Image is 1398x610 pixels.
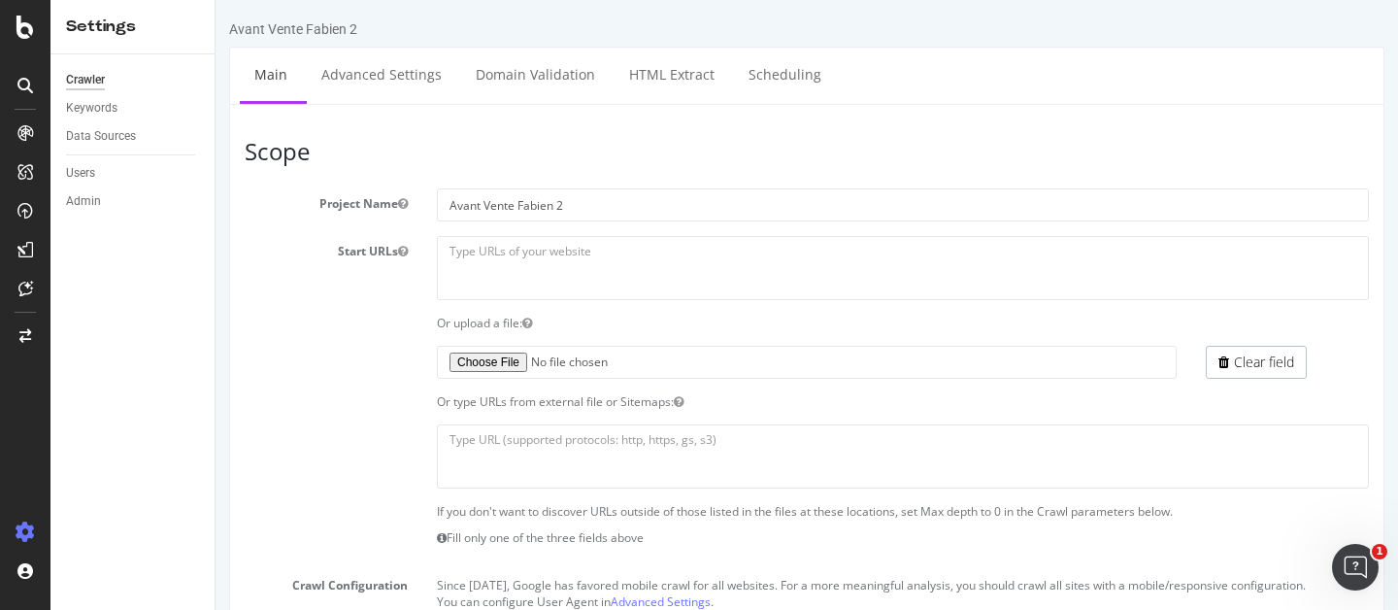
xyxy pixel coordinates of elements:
a: Main [24,48,86,101]
p: If you don't want to discover URLs outside of those listed in the files at these locations, set M... [221,503,1153,520]
a: Crawler [66,70,201,90]
a: Admin [66,191,201,212]
textarea: [URL][DOMAIN_NAME] [221,236,1153,299]
a: Keywords [66,98,201,119]
span: 1 [1372,544,1387,559]
label: Crawl Configuration [15,570,207,593]
h3: Scope [29,139,1153,164]
p: You can configure User Agent in . [221,593,1153,610]
button: Project Name [183,195,192,212]
a: Advanced Settings [395,593,495,610]
div: Or upload a file: [207,315,1168,331]
a: HTML Extract [399,48,514,101]
div: Avant Vente Fabien 2 [14,19,142,39]
a: Scheduling [518,48,620,101]
button: Start URLs [183,243,192,259]
a: Data Sources [66,126,201,147]
div: Data Sources [66,126,136,147]
div: Settings [66,16,199,38]
label: Project Name [15,188,207,212]
div: Users [66,163,95,184]
div: Admin [66,191,101,212]
div: Keywords [66,98,117,119]
a: Advanced Settings [91,48,241,101]
a: Clear field [990,346,1091,379]
p: Fill only one of the three fields above [221,529,1153,546]
iframe: Intercom live chat [1332,544,1379,591]
div: Crawler [66,70,105,90]
a: Users [66,163,201,184]
p: Since [DATE], Google has favored mobile crawl for all websites. For a more meaningful analysis, y... [221,570,1153,593]
div: Or type URLs from external file or Sitemaps: [207,393,1168,410]
a: Domain Validation [246,48,394,101]
label: Start URLs [15,236,207,259]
